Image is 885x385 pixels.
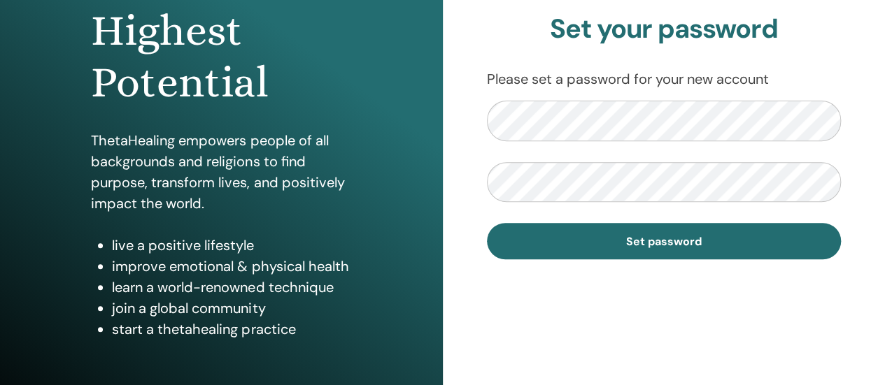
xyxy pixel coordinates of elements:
button: Set password [487,223,842,259]
p: Please set a password for your new account [487,68,842,89]
li: join a global community [112,298,351,319]
span: Set password [626,234,702,249]
li: start a thetahealing practice [112,319,351,340]
h2: Set your password [487,13,842,45]
p: ThetaHealing empowers people of all backgrounds and religions to find purpose, transform lives, a... [91,130,351,214]
li: improve emotional & physical health [112,256,351,277]
li: live a positive lifestyle [112,235,351,256]
li: learn a world-renowned technique [112,277,351,298]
